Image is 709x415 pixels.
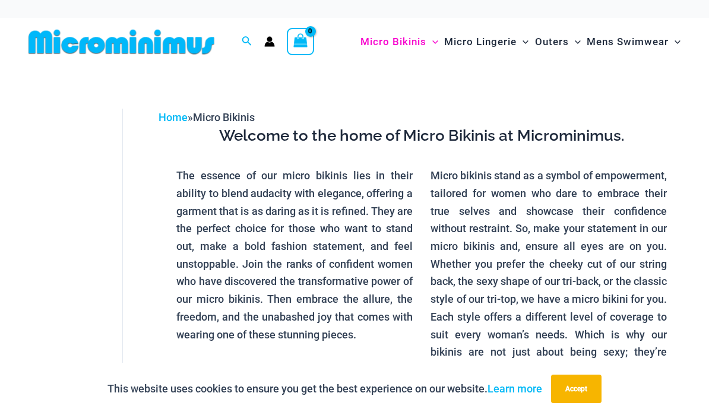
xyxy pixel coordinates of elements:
[264,36,275,47] a: Account icon link
[159,111,255,123] span: »
[532,24,584,60] a: OutersMenu ToggleMenu Toggle
[488,382,542,395] a: Learn more
[441,24,531,60] a: Micro LingerieMenu ToggleMenu Toggle
[176,167,413,343] p: The essence of our micro bikinis lies in their ability to blend audacity with elegance, offering ...
[357,24,441,60] a: Micro BikinisMenu ToggleMenu Toggle
[24,28,219,55] img: MM SHOP LOGO FLAT
[587,27,669,57] span: Mens Swimwear
[107,380,542,398] p: This website uses cookies to ensure you get the best experience on our website.
[159,111,188,123] a: Home
[551,375,602,403] button: Accept
[287,28,314,55] a: View Shopping Cart, empty
[426,27,438,57] span: Menu Toggle
[360,27,426,57] span: Micro Bikinis
[584,24,683,60] a: Mens SwimwearMenu ToggleMenu Toggle
[30,99,137,337] iframe: TrustedSite Certified
[517,27,528,57] span: Menu Toggle
[167,126,676,146] h3: Welcome to the home of Micro Bikinis at Microminimus.
[535,27,569,57] span: Outers
[193,111,255,123] span: Micro Bikinis
[669,27,680,57] span: Menu Toggle
[569,27,581,57] span: Menu Toggle
[242,34,252,49] a: Search icon link
[431,167,667,378] p: Micro bikinis stand as a symbol of empowerment, tailored for women who dare to embrace their true...
[356,22,685,62] nav: Site Navigation
[444,27,517,57] span: Micro Lingerie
